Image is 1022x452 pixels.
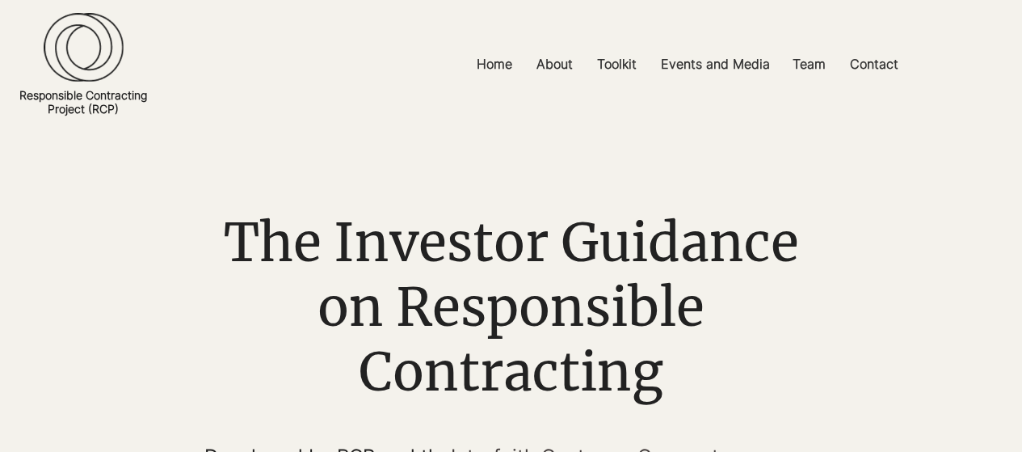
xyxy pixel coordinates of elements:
a: About [524,46,585,82]
a: Toolkit [585,46,649,82]
p: Events and Media [653,46,778,82]
p: Toolkit [589,46,645,82]
span: The Investor Guidance on Responsible Contracting [224,210,799,404]
p: Home [469,46,520,82]
p: Contact [842,46,906,82]
a: Home [465,46,524,82]
a: Contact [838,46,911,82]
a: Team [780,46,838,82]
p: About [528,46,581,82]
p: Team [784,46,834,82]
a: Responsible ContractingProject (RCP) [19,88,147,116]
nav: Site [352,46,1022,82]
a: Events and Media [649,46,780,82]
